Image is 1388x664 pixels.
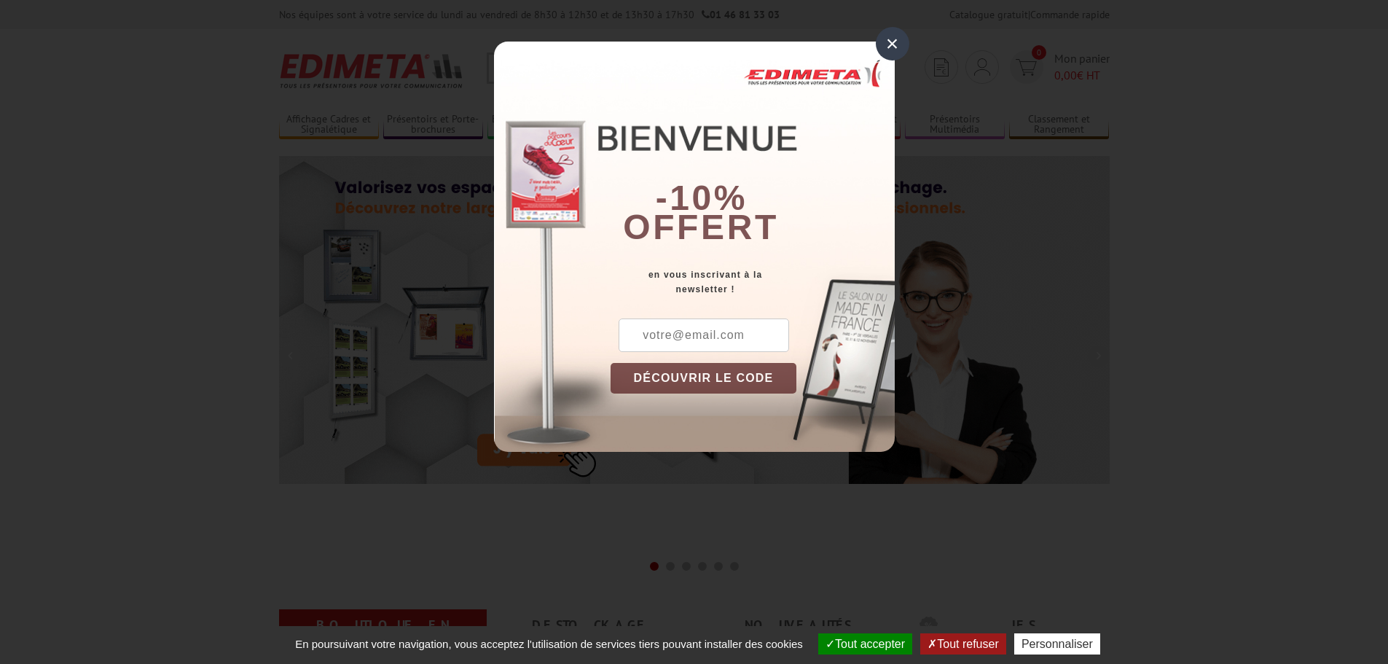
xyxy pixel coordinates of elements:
[611,363,797,394] button: DÉCOUVRIR LE CODE
[920,633,1005,655] button: Tout refuser
[619,319,789,352] input: votre@email.com
[876,27,909,60] div: ×
[818,633,912,655] button: Tout accepter
[623,208,779,246] font: offert
[288,638,810,650] span: En poursuivant votre navigation, vous acceptez l'utilisation de services tiers pouvant installer ...
[1014,633,1100,655] button: Personnaliser (fenêtre modale)
[656,179,748,217] b: -10%
[611,267,895,297] div: en vous inscrivant à la newsletter !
